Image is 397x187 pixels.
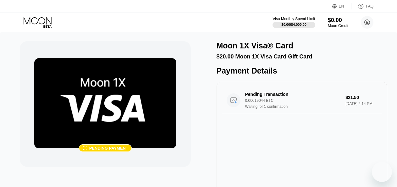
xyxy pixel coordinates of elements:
[245,104,348,109] div: Waiting for 1 confirmation
[245,92,341,97] div: Pending Transaction
[222,87,382,114] div: Pending Transaction0.00019044 BTCWaiting for 1 confirmation$21.50[DATE] 2:14 PM
[273,17,315,28] div: Visa Monthly Spend Limit$0.00/$4,000.00
[345,102,377,106] div: [DATE] 2:14 PM
[217,41,293,50] div: Moon 1X Visa® Card
[328,17,348,24] div: $0.00
[328,17,348,28] div: $0.00Moon Credit
[332,3,351,9] div: EN
[339,4,344,8] div: EN
[217,53,387,60] div: $20.00 Moon 1X Visa Card Gift Card
[372,162,392,182] iframe: Button to launch messaging window
[89,146,128,151] div: Pending payment
[328,24,348,28] div: Moon Credit
[345,95,377,100] div: $21.50
[217,66,387,75] div: Payment Details
[82,146,87,151] div: 
[351,3,373,9] div: FAQ
[245,98,348,103] div: 0.00019044 BTC
[273,17,315,21] div: Visa Monthly Spend Limit
[281,23,306,26] div: $0.00 / $4,000.00
[366,4,373,8] div: FAQ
